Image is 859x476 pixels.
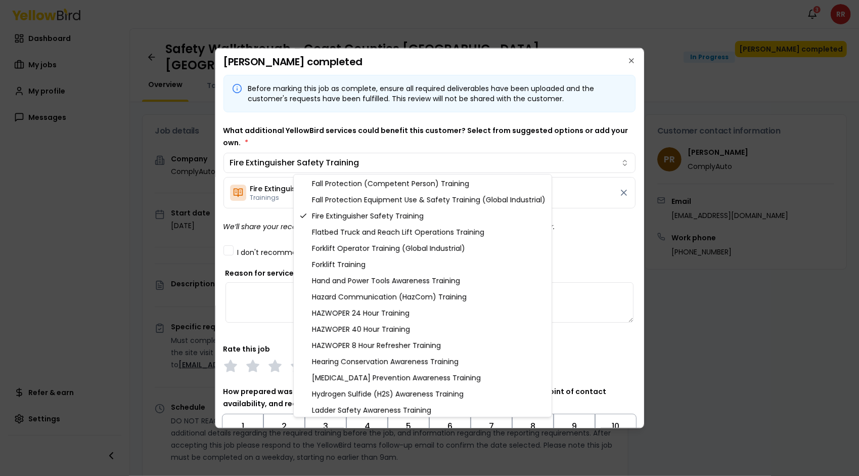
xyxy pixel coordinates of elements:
[296,289,550,305] div: Hazard Communication (HazCom) Training
[296,273,550,289] div: Hand and Power Tools Awareness Training
[296,305,550,321] div: HAZWOPER 24 Hour Training
[296,208,550,224] div: Fire Extinguisher Safety Training
[296,176,550,192] div: Fall Protection (Competent Person) Training
[296,337,550,354] div: HAZWOPER 8 Hour Refresher Training
[296,224,550,240] div: Flatbed Truck and Reach Lift Operations Training
[296,402,550,418] div: Ladder Safety Awareness Training
[296,321,550,337] div: HAZWOPER 40 Hour Training
[296,240,550,256] div: Forklift Operator Training (Global Industrial)
[296,354,550,370] div: Hearing Conservation Awareness Training
[296,256,550,273] div: Forklift Training
[296,370,550,386] div: [MEDICAL_DATA] Prevention Awareness Training
[296,192,550,208] div: Fall Protection Equipment Use & Safety Training (Global Industrial)
[296,386,550,402] div: Hydrogen Sulfide (H2S) Awareness Training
